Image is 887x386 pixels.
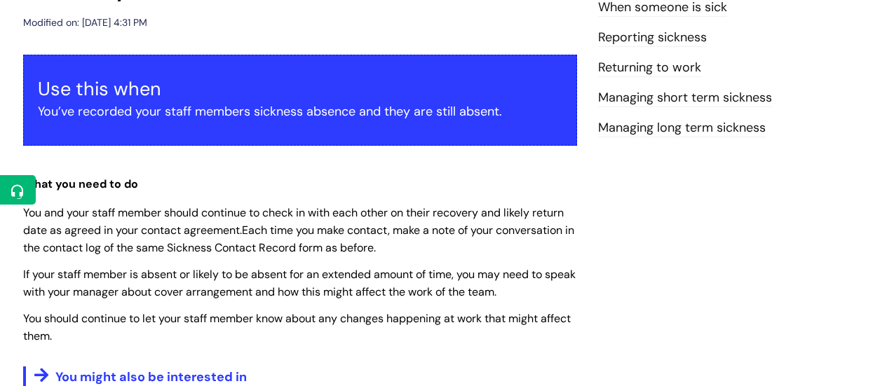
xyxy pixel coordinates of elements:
span: You might also be interested in [55,368,247,385]
a: Managing short term sickness [598,89,772,107]
span: If your staff member is absent or likely to be absent for an extended amount of time, you may nee... [23,267,576,299]
a: Returning to work [598,59,701,77]
div: Modified on: [DATE] 4:31 PM [23,14,147,32]
span: What you need to do [23,177,138,191]
a: Reporting sickness [598,29,707,47]
h3: Use this when [38,78,562,100]
span: You should continue to let your staff member know about any changes happening at work that might ... [23,311,571,343]
span: You and your staff member should continue to check in with each other on their recovery and likel... [23,205,574,255]
a: Managing long term sickness [598,119,766,137]
p: You’ve recorded your staff members sickness absence and they are still absent. [38,100,562,123]
span: Each time you make contact, make a note of your conversation in the contact log of the same Sickn... [23,223,574,255]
